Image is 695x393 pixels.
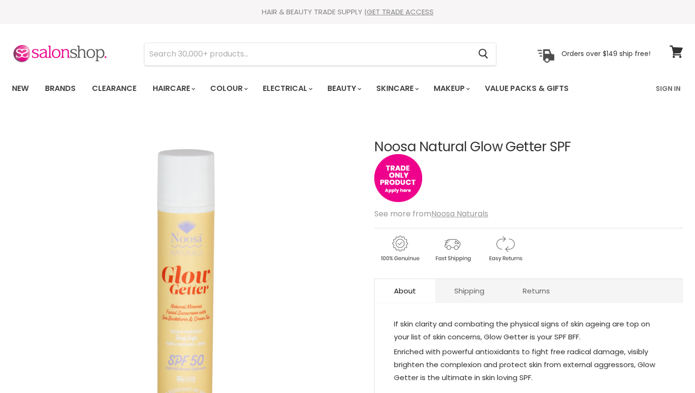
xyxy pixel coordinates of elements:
[144,43,496,66] form: Product
[374,154,422,202] img: tradeonly_small.jpg
[85,79,144,99] a: Clearance
[320,79,367,99] a: Beauty
[426,79,476,99] a: Makeup
[435,279,504,303] a: Shipping
[5,79,36,99] a: New
[561,49,650,58] p: Orders over $149 ship free!
[374,234,425,263] img: genuine.gif
[471,43,496,65] button: Search
[374,208,488,219] span: See more from
[374,140,683,155] h1: Noosa Natural Glow Getter SPF
[427,234,478,263] img: shipping.gif
[145,43,471,65] input: Search
[375,279,435,303] a: About
[480,234,530,263] img: returns.gif
[504,279,569,303] a: Returns
[146,79,201,99] a: Haircare
[367,7,434,17] a: GET TRADE ACCESS
[256,79,318,99] a: Electrical
[478,79,576,99] a: Value Packs & Gifts
[38,79,83,99] a: Brands
[203,79,254,99] a: Colour
[650,79,686,99] a: Sign In
[394,345,664,386] p: Enriched with powerful antioxidants to fight free radical damage, visibly brighten the complexion...
[394,317,664,345] p: If skin clarity and combating the physical signs of skin ageing are top on your list of skin conc...
[369,79,425,99] a: Skincare
[5,75,613,102] ul: Main menu
[431,208,488,219] a: Noosa Naturals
